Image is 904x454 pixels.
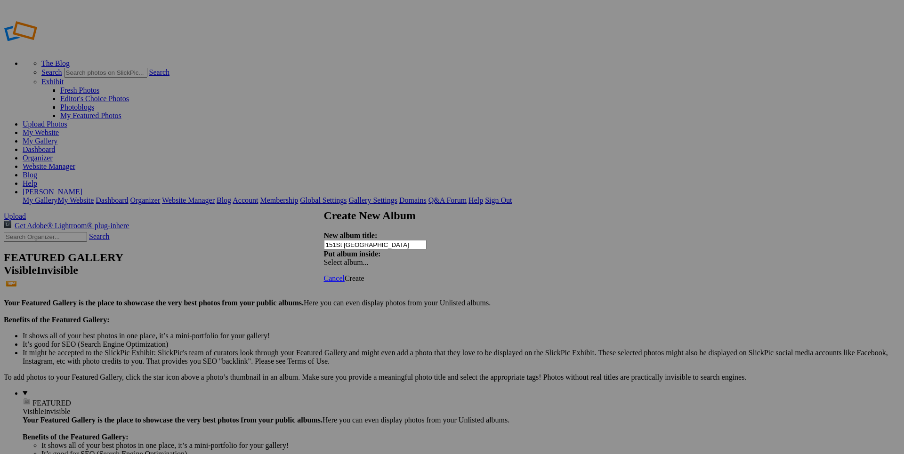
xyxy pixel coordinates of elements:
span: Create [345,274,364,282]
strong: New album title: [324,231,378,239]
a: Cancel [324,274,345,282]
span: Select album... [324,258,369,266]
h2: Create New Album [324,209,573,222]
strong: Put album inside: [324,250,381,258]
